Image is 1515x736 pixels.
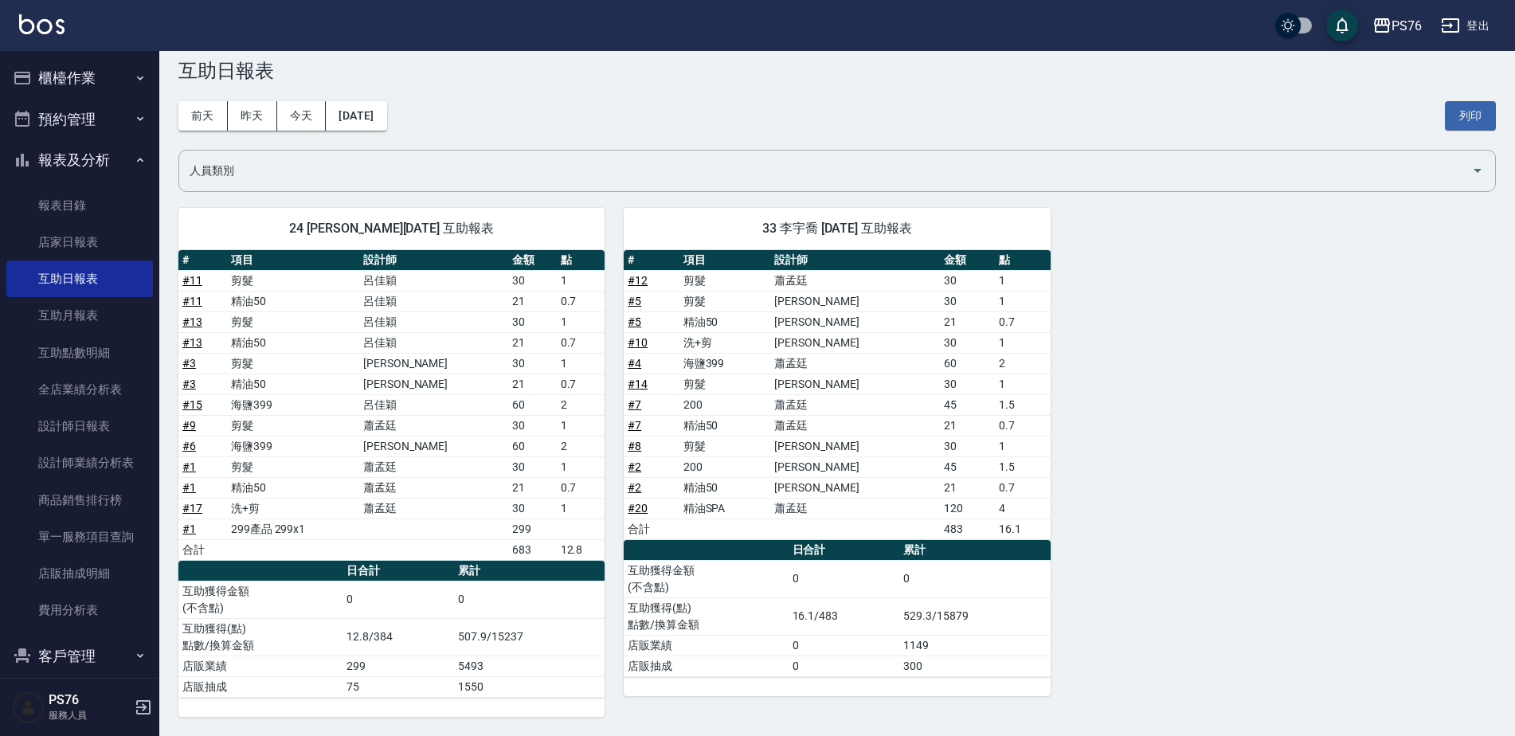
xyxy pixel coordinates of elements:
[508,374,557,394] td: 21
[182,502,202,515] a: #17
[508,311,557,332] td: 30
[359,374,508,394] td: [PERSON_NAME]
[995,436,1050,456] td: 1
[940,394,995,415] td: 45
[940,270,995,291] td: 30
[227,270,359,291] td: 剪髮
[624,597,788,635] td: 互助獲得(點) 點數/換算金額
[49,692,130,708] h5: PS76
[182,295,202,307] a: #11
[182,419,196,432] a: #9
[182,378,196,390] a: #3
[182,398,202,411] a: #15
[359,498,508,519] td: 蕭孟廷
[628,398,641,411] a: #7
[624,540,1050,677] table: a dense table
[178,561,605,698] table: a dense table
[628,378,648,390] a: #14
[679,250,771,271] th: 項目
[995,291,1050,311] td: 1
[6,444,153,481] a: 設計師業績分析表
[6,676,153,718] button: 商品管理
[628,295,641,307] a: #5
[359,270,508,291] td: 呂佳穎
[624,519,679,539] td: 合計
[940,291,995,311] td: 30
[178,581,343,618] td: 互助獲得金額 (不含點)
[995,519,1050,539] td: 16.1
[995,415,1050,436] td: 0.7
[628,315,641,328] a: #5
[789,597,900,635] td: 16.1/483
[178,539,227,560] td: 合計
[454,561,605,581] th: 累計
[359,291,508,311] td: 呂佳穎
[178,618,343,656] td: 互助獲得(點) 點數/換算金額
[326,101,386,131] button: [DATE]
[1392,16,1422,36] div: PS76
[508,270,557,291] td: 30
[995,374,1050,394] td: 1
[679,415,771,436] td: 精油50
[6,260,153,297] a: 互助日報表
[679,436,771,456] td: 剪髮
[182,357,196,370] a: #3
[643,221,1031,237] span: 33 李宇喬 [DATE] 互助報表
[940,415,995,436] td: 21
[995,394,1050,415] td: 1.5
[770,477,940,498] td: [PERSON_NAME]
[359,332,508,353] td: 呂佳穎
[182,481,196,494] a: #1
[178,250,605,561] table: a dense table
[679,374,771,394] td: 剪髮
[227,519,359,539] td: 299產品 299x1
[228,101,277,131] button: 昨天
[227,311,359,332] td: 剪髮
[995,456,1050,477] td: 1.5
[13,691,45,723] img: Person
[182,460,196,473] a: #1
[624,560,788,597] td: 互助獲得金額 (不含點)
[624,250,679,271] th: #
[940,436,995,456] td: 30
[557,291,605,311] td: 0.7
[557,456,605,477] td: 1
[940,498,995,519] td: 120
[508,436,557,456] td: 60
[277,101,327,131] button: 今天
[508,394,557,415] td: 60
[343,676,454,697] td: 75
[789,635,900,656] td: 0
[49,708,130,722] p: 服務人員
[624,656,788,676] td: 店販抽成
[359,415,508,436] td: 蕭孟廷
[995,311,1050,332] td: 0.7
[679,291,771,311] td: 剪髮
[557,498,605,519] td: 1
[6,371,153,408] a: 全店業績分析表
[6,408,153,444] a: 設計師日報表
[899,635,1050,656] td: 1149
[508,291,557,311] td: 21
[343,656,454,676] td: 299
[557,332,605,353] td: 0.7
[343,581,454,618] td: 0
[995,353,1050,374] td: 2
[770,374,940,394] td: [PERSON_NAME]
[359,477,508,498] td: 蕭孟廷
[178,60,1496,82] h3: 互助日報表
[628,502,648,515] a: #20
[6,335,153,371] a: 互助點數明細
[227,250,359,271] th: 項目
[6,224,153,260] a: 店家日報表
[178,656,343,676] td: 店販業績
[6,139,153,181] button: 報表及分析
[770,250,940,271] th: 設計師
[6,187,153,224] a: 報表目錄
[343,561,454,581] th: 日合計
[454,676,605,697] td: 1550
[182,315,202,328] a: #13
[1445,101,1496,131] button: 列印
[995,250,1050,271] th: 點
[343,618,454,656] td: 12.8/384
